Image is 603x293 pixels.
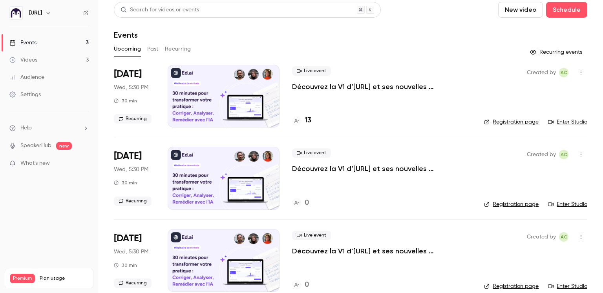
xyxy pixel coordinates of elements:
[114,278,152,288] span: Recurring
[559,150,568,159] span: Alison Chopard
[484,118,539,126] a: Registration page
[527,232,556,242] span: Created by
[114,43,141,55] button: Upcoming
[114,30,138,40] h1: Events
[559,68,568,77] span: Alison Chopard
[292,198,309,208] a: 0
[484,200,539,208] a: Registration page
[292,66,331,76] span: Live event
[20,142,51,150] a: SpeakerHub
[498,2,543,18] button: New video
[114,98,137,104] div: 30 min
[114,84,148,91] span: Wed, 5:30 PM
[292,231,331,240] span: Live event
[114,232,142,245] span: [DATE]
[9,124,89,132] li: help-dropdown-opener
[121,6,199,14] div: Search for videos or events
[114,68,142,80] span: [DATE]
[10,7,22,19] img: Ed.ai
[292,164,471,173] a: Découvrez la V1 d’[URL] et ses nouvelles fonctionnalités !
[114,114,152,124] span: Recurring
[9,73,44,81] div: Audience
[114,180,137,186] div: 30 min
[9,56,37,64] div: Videos
[114,197,152,206] span: Recurring
[526,46,587,58] button: Recurring events
[548,282,587,290] a: Enter Studio
[10,274,35,283] span: Premium
[20,159,50,167] span: What's new
[527,150,556,159] span: Created by
[305,115,311,126] h4: 13
[165,43,191,55] button: Recurring
[305,198,309,208] h4: 0
[114,147,155,209] div: Sep 24 Wed, 5:30 PM (Europe/Paris)
[527,68,556,77] span: Created by
[292,148,331,158] span: Live event
[114,229,155,292] div: Oct 1 Wed, 5:30 PM (Europe/Paris)
[559,232,568,242] span: Alison Chopard
[114,65,155,127] div: Sep 17 Wed, 5:30 PM (Europe/Paris)
[305,280,309,290] h4: 0
[20,124,32,132] span: Help
[9,39,37,47] div: Events
[114,248,148,256] span: Wed, 5:30 PM
[40,275,88,282] span: Plan usage
[484,282,539,290] a: Registration page
[56,142,72,150] span: new
[114,150,142,162] span: [DATE]
[292,82,471,91] a: Découvrez la V1 d’[URL] et ses nouvelles fonctionnalités !
[561,68,567,77] span: AC
[292,246,471,256] a: Découvrez la V1 d’[URL] et ses nouvelles fonctionnalités !
[29,9,42,17] h6: [URL]
[79,160,89,167] iframe: Noticeable Trigger
[292,115,311,126] a: 13
[548,118,587,126] a: Enter Studio
[147,43,159,55] button: Past
[548,200,587,208] a: Enter Studio
[9,91,41,98] div: Settings
[114,166,148,173] span: Wed, 5:30 PM
[561,232,567,242] span: AC
[561,150,567,159] span: AC
[114,262,137,268] div: 30 min
[546,2,587,18] button: Schedule
[292,280,309,290] a: 0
